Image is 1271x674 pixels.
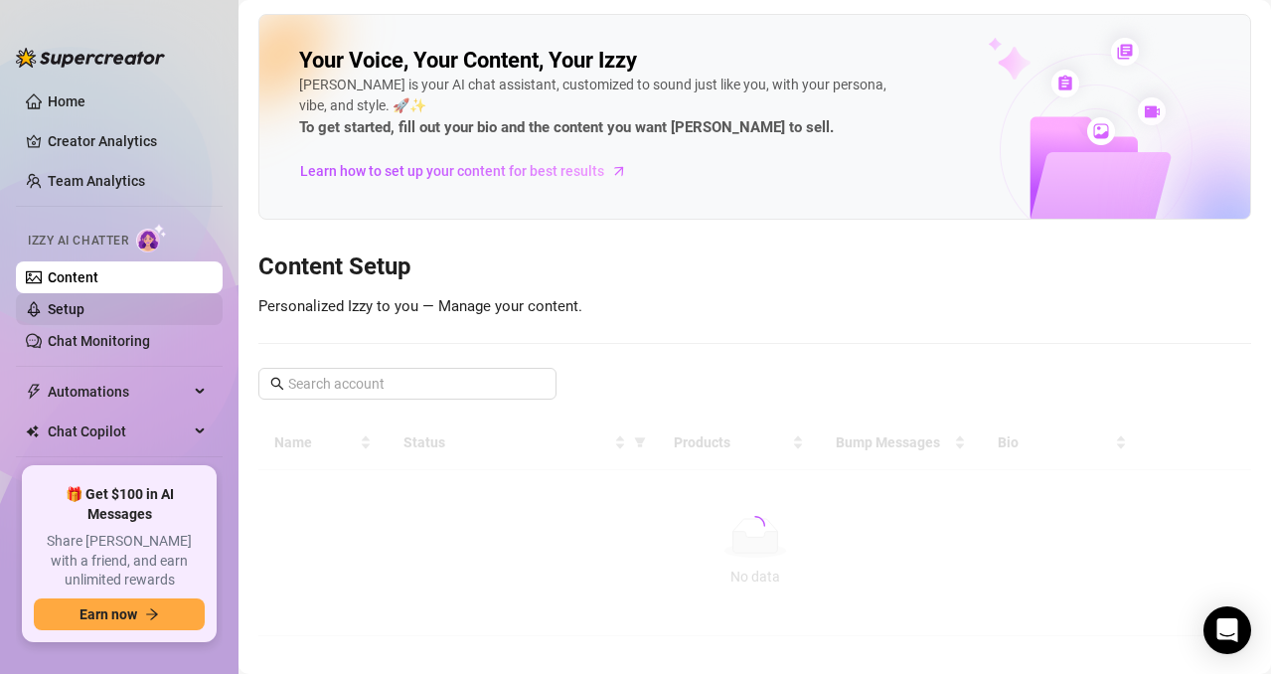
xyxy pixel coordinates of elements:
[258,297,582,315] span: Personalized Izzy to you — Manage your content.
[34,485,205,524] span: 🎁 Get $100 in AI Messages
[26,384,42,400] span: thunderbolt
[48,93,85,109] a: Home
[288,373,529,395] input: Search account
[299,75,895,140] div: [PERSON_NAME] is your AI chat assistant, customized to sound just like you, with your persona, vi...
[28,232,128,251] span: Izzy AI Chatter
[300,160,604,182] span: Learn how to set up your content for best results
[299,155,642,187] a: Learn how to set up your content for best results
[48,269,98,285] a: Content
[609,161,629,181] span: arrow-right
[26,424,39,438] img: Chat Copilot
[16,48,165,68] img: logo-BBDzfeDw.svg
[1203,606,1251,654] div: Open Intercom Messenger
[48,416,189,447] span: Chat Copilot
[48,333,150,349] a: Chat Monitoring
[48,301,84,317] a: Setup
[34,598,205,630] button: Earn nowarrow-right
[270,377,284,391] span: search
[136,224,167,253] img: AI Chatter
[48,125,207,157] a: Creator Analytics
[299,118,834,136] strong: To get started, fill out your bio and the content you want [PERSON_NAME] to sell.
[48,376,189,408] span: Automations
[145,607,159,621] span: arrow-right
[79,606,137,622] span: Earn now
[258,252,1251,283] h3: Content Setup
[299,47,637,75] h2: Your Voice, Your Content, Your Izzy
[34,532,205,590] span: Share [PERSON_NAME] with a friend, and earn unlimited rewards
[48,173,145,189] a: Team Analytics
[742,513,767,538] span: loading
[942,16,1250,219] img: ai-chatter-content-library-cLFOSyPT.png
